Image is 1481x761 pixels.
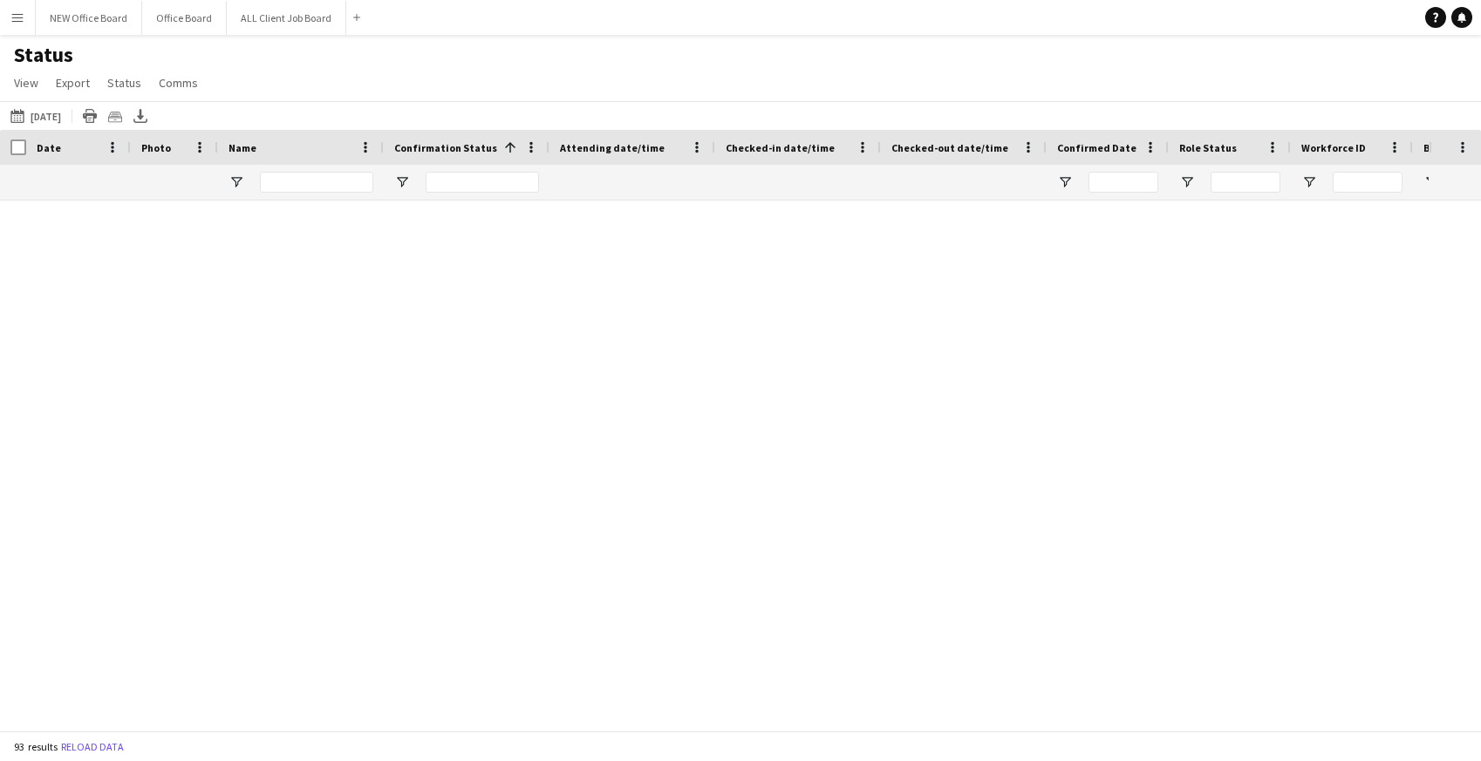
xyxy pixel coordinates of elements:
span: Comms [159,75,198,91]
app-action-btn: Print [79,105,100,126]
span: Role Status [1179,141,1237,154]
span: Board [1423,141,1454,154]
app-action-btn: Crew files as ZIP [105,105,126,126]
span: Photo [141,141,171,154]
input: Confirmed Date Filter Input [1089,172,1158,193]
span: Confirmed Date [1057,141,1136,154]
span: Attending date/time [560,141,665,154]
button: [DATE] [7,105,65,126]
input: Name Filter Input [260,172,373,193]
a: Export [49,71,97,94]
span: Name [229,141,256,154]
a: View [7,71,45,94]
button: Open Filter Menu [1423,174,1439,190]
button: Open Filter Menu [394,174,410,190]
button: NEW Office Board [36,1,142,35]
button: ALL Client Job Board [227,1,346,35]
app-action-btn: Export XLSX [130,105,151,126]
span: View [14,75,38,91]
input: Role Status Filter Input [1211,172,1280,193]
span: Confirmation Status [394,141,497,154]
span: Export [56,75,90,91]
button: Open Filter Menu [229,174,244,190]
button: Open Filter Menu [1301,174,1317,190]
a: Status [100,71,148,94]
a: Comms [152,71,205,94]
button: Open Filter Menu [1057,174,1073,190]
button: Office Board [142,1,227,35]
button: Reload data [58,737,127,757]
input: Workforce ID Filter Input [1333,172,1403,193]
span: Checked-out date/time [891,141,1008,154]
input: Confirmation Status Filter Input [426,172,539,193]
button: Open Filter Menu [1179,174,1195,190]
span: Date [37,141,61,154]
span: Workforce ID [1301,141,1366,154]
span: Checked-in date/time [726,141,835,154]
span: Status [107,75,141,91]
